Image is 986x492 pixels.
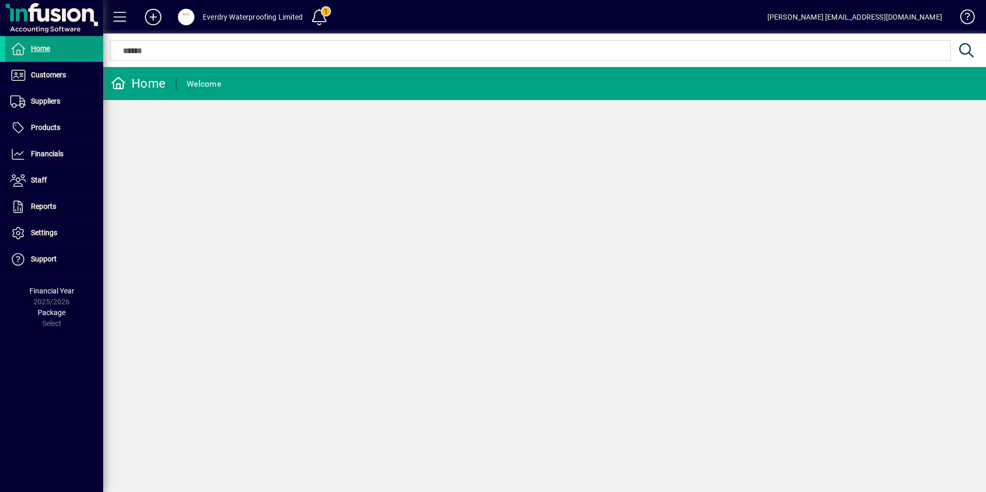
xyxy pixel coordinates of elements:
span: Settings [31,228,57,237]
a: Support [5,247,103,272]
a: Customers [5,62,103,88]
span: Products [31,123,60,132]
div: Home [111,75,166,92]
a: Staff [5,168,103,193]
button: Profile [170,8,203,26]
a: Financials [5,141,103,167]
a: Suppliers [5,89,103,114]
div: [PERSON_NAME] [EMAIL_ADDRESS][DOMAIN_NAME] [767,9,942,25]
span: Customers [31,71,66,79]
span: Financials [31,150,63,158]
span: Financial Year [29,287,74,295]
span: Home [31,44,50,53]
span: Suppliers [31,97,60,105]
span: Package [38,308,65,317]
span: Staff [31,176,47,184]
span: Reports [31,202,56,210]
a: Settings [5,220,103,246]
div: Welcome [187,76,221,92]
div: Everdry Waterproofing Limited [203,9,303,25]
button: Add [137,8,170,26]
a: Knowledge Base [952,2,973,36]
a: Reports [5,194,103,220]
span: Support [31,255,57,263]
a: Products [5,115,103,141]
